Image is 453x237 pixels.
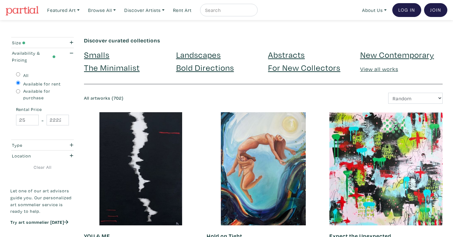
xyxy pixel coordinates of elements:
a: Try art sommelier [DATE] [10,219,68,225]
label: All [23,72,29,79]
span: - [42,116,44,124]
a: Landscapes [176,49,221,60]
button: Location [10,151,75,161]
div: Availability & Pricing [12,50,56,63]
h6: Discover curated collections [84,37,443,44]
div: Size [12,39,56,46]
a: Browse All [85,4,119,17]
a: View all works [360,65,398,73]
a: For New Collectors [268,62,340,73]
button: Availability & Pricing [10,48,75,65]
a: Log In [392,3,421,17]
a: Smalls [84,49,109,60]
a: Discover Artists [121,4,167,17]
small: Rental Price [16,107,69,112]
a: Featured Art [44,4,82,17]
h6: All artworks (702) [84,96,259,101]
label: Available for purchase [23,88,69,101]
a: Join [424,3,447,17]
div: Type [12,142,56,149]
div: Location [12,152,56,159]
a: Abstracts [268,49,305,60]
p: Let one of our art advisors guide you. Our personalized art sommelier service is ready to help. [10,187,75,214]
a: About Us [359,4,389,17]
button: Type [10,140,75,150]
a: The Minimalist [84,62,140,73]
input: Search [204,6,252,14]
a: Rent Art [170,4,194,17]
button: Size [10,37,75,48]
a: Clear All [10,164,75,171]
a: New Contemporary [360,49,434,60]
a: Bold Directions [176,62,234,73]
label: Available for rent [23,80,61,87]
